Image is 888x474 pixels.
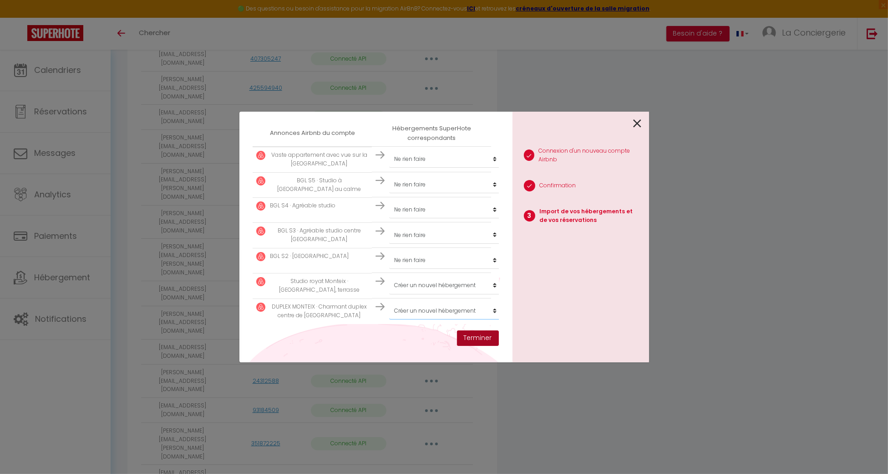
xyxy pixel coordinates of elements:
[457,330,499,346] button: Terminer
[540,181,576,190] p: Confirmation
[524,210,535,222] span: 3
[7,4,35,31] button: Ouvrir le widget de chat LiveChat
[270,277,368,294] p: Studio royat Monteix · [GEOGRAPHIC_DATA], terrasse
[270,151,368,168] p: Vaste appartement avec vue sur la [GEOGRAPHIC_DATA]
[270,201,335,210] p: BGL S4 · Agréable studio
[372,120,491,146] th: Hébergements SuperHote correspondants
[270,227,368,244] p: BGL S3 · Agréable studio centre [GEOGRAPHIC_DATA]
[270,303,368,320] p: DUPLEX MONTEIX · Charmant duplex centre de [GEOGRAPHIC_DATA]
[539,147,642,164] p: Connexion d'un nouveau compte Airbnb
[270,252,349,261] p: BGL S2 · [GEOGRAPHIC_DATA]
[849,433,881,467] iframe: Chat
[253,120,372,146] th: Annonces Airbnb du compte
[540,207,642,225] p: Import de vos hébergements et de vos réservations
[270,176,368,194] p: BGL S5 · Studio à [GEOGRAPHIC_DATA] au calme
